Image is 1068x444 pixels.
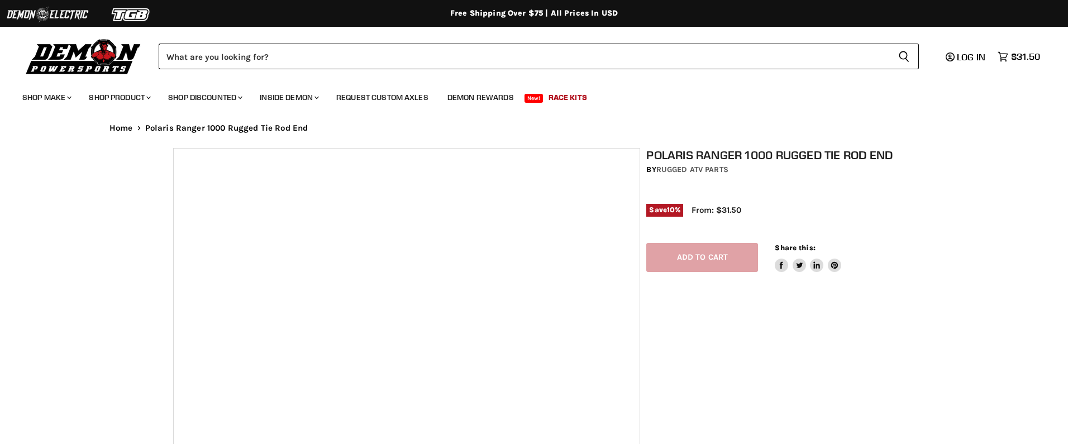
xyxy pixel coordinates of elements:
[439,86,522,109] a: Demon Rewards
[89,4,173,25] img: TGB Logo 2
[957,51,985,63] span: Log in
[540,86,595,109] a: Race Kits
[941,52,992,62] a: Log in
[646,148,901,162] h1: Polaris Ranger 1000 Rugged Tie Rod End
[14,82,1037,109] ul: Main menu
[22,36,145,76] img: Demon Powersports
[889,44,919,69] button: Search
[775,244,815,252] span: Share this:
[159,44,889,69] input: Search
[6,4,89,25] img: Demon Electric Logo 2
[992,49,1046,65] a: $31.50
[160,86,249,109] a: Shop Discounted
[159,44,919,69] form: Product
[525,94,543,103] span: New!
[251,86,326,109] a: Inside Demon
[646,164,901,176] div: by
[87,8,981,18] div: Free Shipping Over $75 | All Prices In USD
[692,205,741,215] span: From: $31.50
[775,243,841,273] aside: Share this:
[109,123,133,133] a: Home
[1011,51,1040,62] span: $31.50
[14,86,78,109] a: Shop Make
[646,204,683,216] span: Save %
[80,86,158,109] a: Shop Product
[145,123,308,133] span: Polaris Ranger 1000 Rugged Tie Rod End
[667,206,675,214] span: 10
[87,123,981,133] nav: Breadcrumbs
[656,165,728,174] a: Rugged ATV Parts
[328,86,437,109] a: Request Custom Axles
